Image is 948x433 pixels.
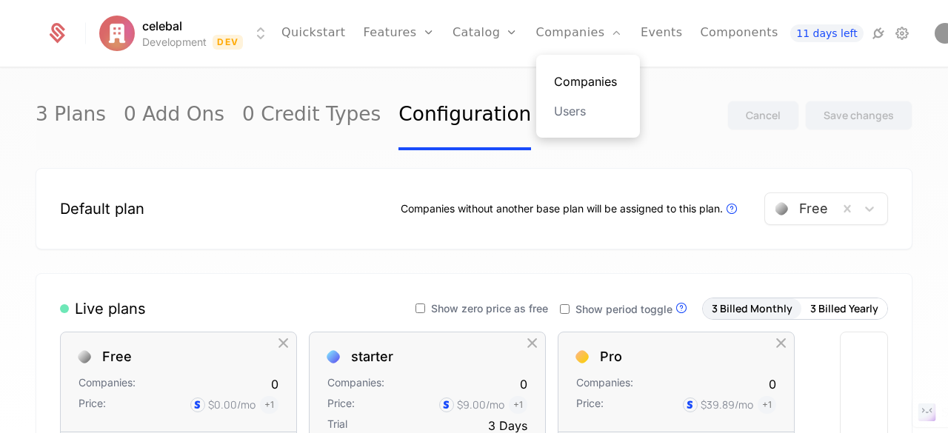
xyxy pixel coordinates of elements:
div: starter [351,350,393,363]
div: Pro [600,350,622,363]
div: Free [102,350,132,363]
span: Show period toggle [575,304,672,315]
div: Price: [327,396,355,414]
div: $39.89 /mo [701,397,753,412]
span: + 1 [509,396,527,414]
div: Price: [79,396,106,414]
a: Users [554,102,622,120]
div: Companies: [576,375,633,393]
button: Save changes [805,101,912,130]
img: celebal [99,16,135,51]
button: 3 Billed Monthly [703,298,801,319]
span: + 1 [758,396,776,414]
div: 0 [769,375,776,393]
a: 0 Credit Types [242,81,381,150]
button: Select environment [104,17,270,50]
div: Price: [576,396,604,414]
div: Development [142,35,207,50]
div: Live plans [60,298,146,319]
a: Companies [554,73,622,90]
a: Settings [893,24,911,42]
span: Show zero price as free [431,303,548,314]
div: Companies: [79,375,136,393]
button: 3 Billed Yearly [801,298,887,319]
div: Save changes [824,108,894,123]
div: $0.00 /mo [208,397,256,412]
a: 3 Plans [36,81,106,150]
button: Cancel [727,101,799,130]
input: Show zero price as free [415,303,425,313]
div: 0 [520,375,527,393]
div: Companies without another base plan will be assigned to this plan. [401,200,741,218]
a: Configuration [398,81,531,150]
div: Companies: [327,375,384,393]
div: $9.00 /mo [457,397,504,412]
span: Dev [213,35,243,50]
a: Integrations [869,24,887,42]
a: 0 Add Ons [124,81,224,150]
span: + 1 [260,396,278,414]
div: Cancel [746,108,781,123]
span: celebal [142,17,182,35]
div: Default plan [60,198,144,219]
div: 0 [271,375,278,393]
a: 11 days left [790,24,863,42]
